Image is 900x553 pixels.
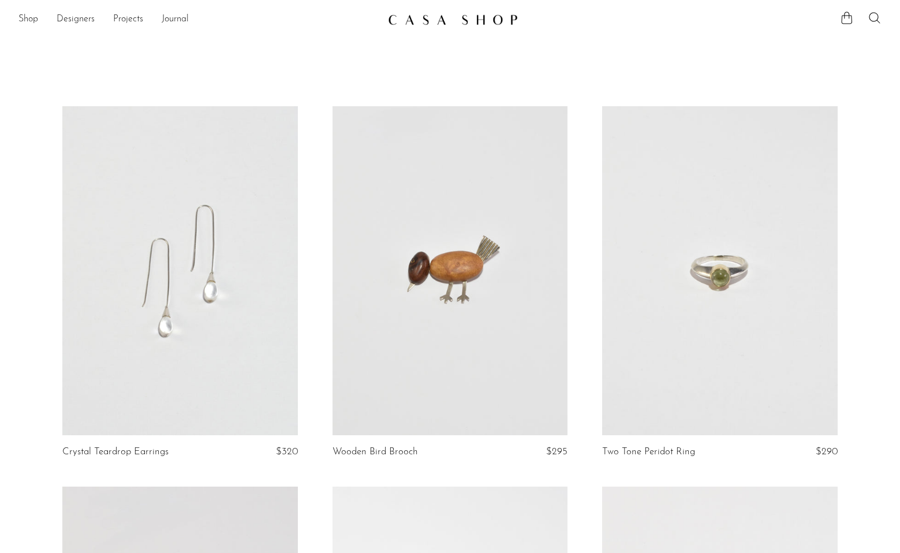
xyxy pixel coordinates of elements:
span: $295 [546,447,567,457]
a: Crystal Teardrop Earrings [62,447,169,457]
ul: NEW HEADER MENU [18,10,379,29]
span: $290 [816,447,838,457]
a: Designers [57,12,95,27]
span: $320 [276,447,298,457]
a: Projects [113,12,143,27]
a: Wooden Bird Brooch [333,447,418,457]
a: Shop [18,12,38,27]
a: Two Tone Peridot Ring [602,447,695,457]
a: Journal [162,12,189,27]
nav: Desktop navigation [18,10,379,29]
